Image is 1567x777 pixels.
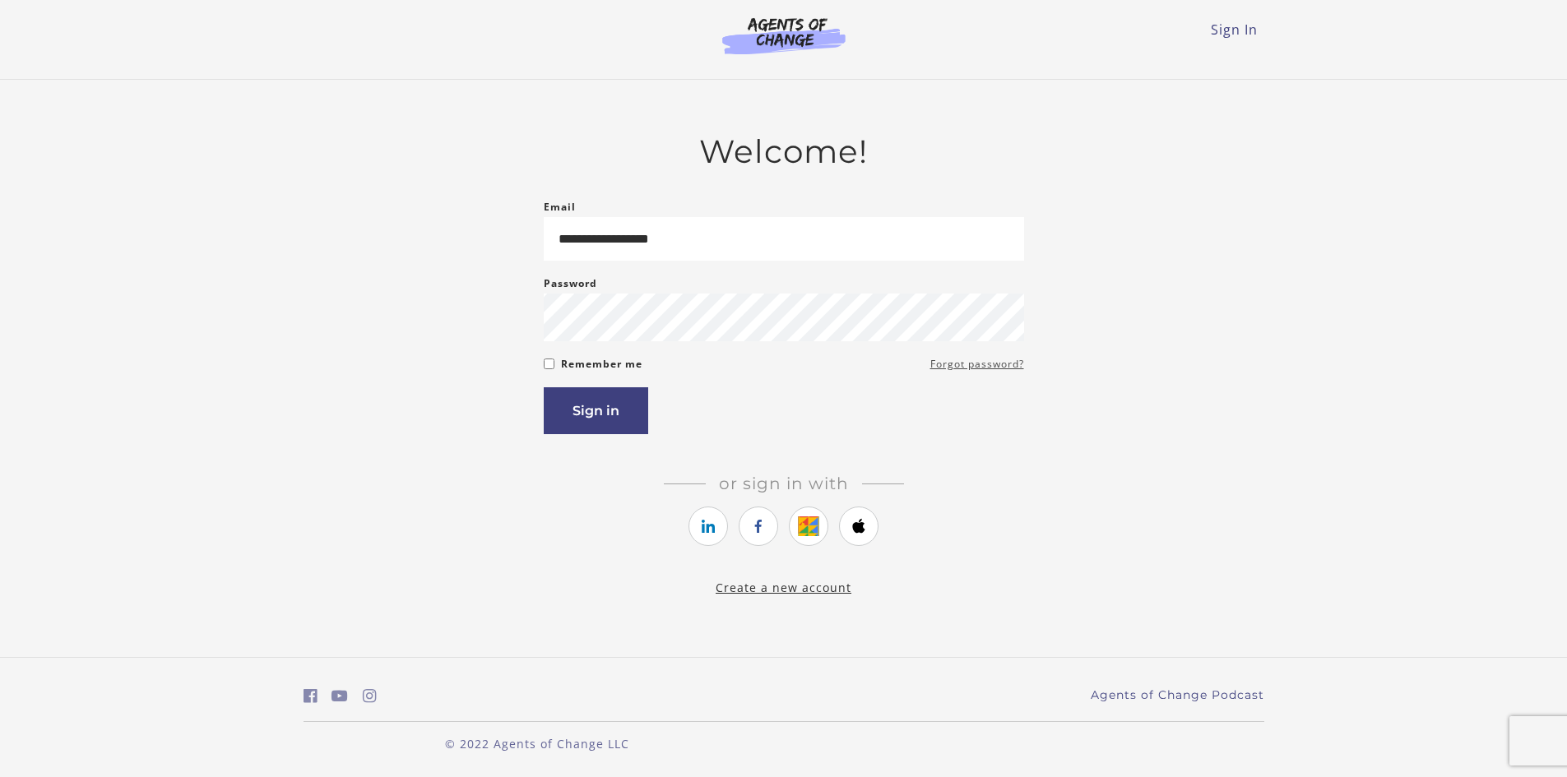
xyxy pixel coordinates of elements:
img: Agents of Change Logo [705,16,863,54]
a: https://courses.thinkific.com/users/auth/apple?ss%5Breferral%5D=&ss%5Buser_return_to%5D=&ss%5Bvis... [839,506,879,546]
a: https://www.instagram.com/agentsofchangeprep/ (Open in a new window) [363,684,377,708]
i: https://www.youtube.com/c/AgentsofChangeTestPrepbyMeaganMitchell (Open in a new window) [331,688,348,704]
span: Or sign in with [706,474,862,493]
i: https://www.instagram.com/agentsofchangeprep/ (Open in a new window) [363,688,377,704]
a: Create a new account [716,580,851,595]
a: Sign In [1211,21,1258,39]
a: https://www.youtube.com/c/AgentsofChangeTestPrepbyMeaganMitchell (Open in a new window) [331,684,348,708]
a: https://courses.thinkific.com/users/auth/linkedin?ss%5Breferral%5D=&ss%5Buser_return_to%5D=&ss%5B... [688,506,728,546]
label: Password [544,274,597,294]
label: Email [544,197,576,217]
label: Remember me [561,354,642,374]
a: Agents of Change Podcast [1091,687,1264,704]
a: https://www.facebook.com/groups/aswbtestprep (Open in a new window) [304,684,318,708]
a: https://courses.thinkific.com/users/auth/google?ss%5Breferral%5D=&ss%5Buser_return_to%5D=&ss%5Bvi... [789,506,828,546]
a: Forgot password? [930,354,1024,374]
h2: Welcome! [544,132,1024,171]
button: Sign in [544,387,648,434]
i: https://www.facebook.com/groups/aswbtestprep (Open in a new window) [304,688,318,704]
p: © 2022 Agents of Change LLC [304,735,771,752]
a: https://courses.thinkific.com/users/auth/facebook?ss%5Breferral%5D=&ss%5Buser_return_to%5D=&ss%5B... [739,506,778,546]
